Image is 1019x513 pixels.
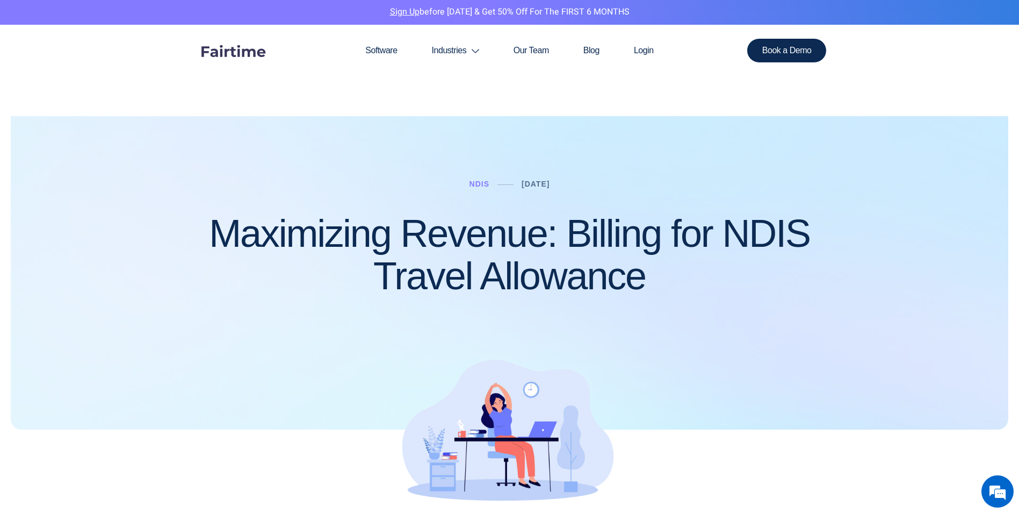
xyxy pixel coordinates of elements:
[176,5,202,31] div: Minimize live chat window
[762,46,812,55] span: Book a Demo
[62,136,148,244] span: We're online!
[496,25,566,76] a: Our Team
[348,25,414,76] a: Software
[390,5,420,18] a: Sign Up
[8,5,1011,19] p: before [DATE] & Get 50% Off for the FIRST 6 MONTHS
[566,25,617,76] a: Blog
[747,39,827,62] a: Book a Demo
[415,25,496,76] a: Industries
[56,60,180,74] div: Chat with us now
[522,180,550,188] a: [DATE]
[469,180,489,188] a: NDIS
[5,294,205,331] textarea: Type your message and hit 'Enter'
[387,349,632,512] img: NDIS travel allowance
[193,212,827,297] h1: Maximizing Revenue: Billing for NDIS Travel Allowance
[617,25,671,76] a: Login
